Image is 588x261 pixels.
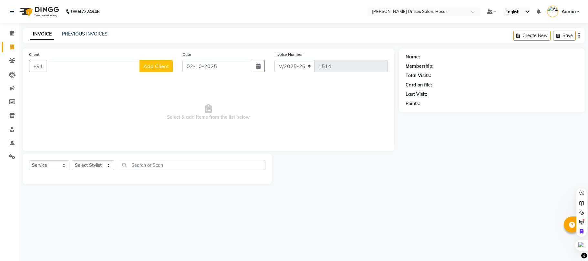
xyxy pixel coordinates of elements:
[406,63,434,70] div: Membership:
[29,80,388,145] span: Select & add items from the list below
[406,82,432,88] div: Card on file:
[406,72,431,79] div: Total Visits:
[143,63,169,69] span: Add Client
[16,3,61,21] img: logo
[62,31,108,37] a: PREVIOUS INVOICES
[119,160,265,170] input: Search or Scan
[30,28,54,40] a: INVOICE
[406,100,420,107] div: Points:
[406,91,427,98] div: Last Visit:
[562,8,576,15] span: Admin
[553,31,576,41] button: Save
[547,6,558,17] img: Admin
[29,60,47,72] button: +91
[561,235,582,255] iframe: chat widget
[182,52,191,57] label: Date
[29,52,39,57] label: Client
[406,54,420,60] div: Name:
[513,31,551,41] button: Create New
[46,60,140,72] input: Search by Name/Mobile/Email/Code
[71,3,99,21] b: 08047224946
[139,60,173,72] button: Add Client
[274,52,303,57] label: Invoice Number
